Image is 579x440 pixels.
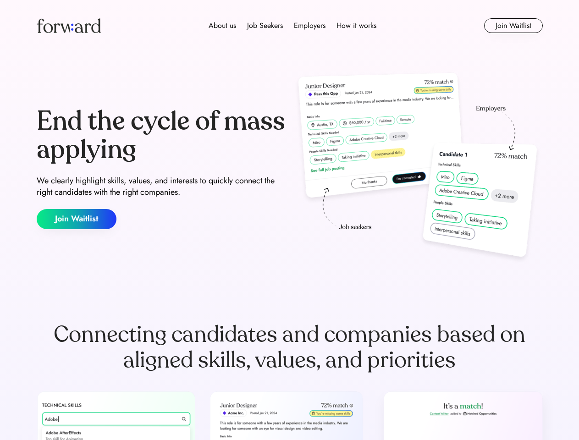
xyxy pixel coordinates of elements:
img: Forward logo [37,18,101,33]
div: How it works [336,20,376,31]
div: Employers [294,20,325,31]
button: Join Waitlist [484,18,543,33]
div: Job Seekers [247,20,283,31]
div: Connecting candidates and companies based on aligned skills, values, and priorities [37,322,543,373]
img: hero-image.png [293,70,543,267]
div: About us [209,20,236,31]
div: We clearly highlight skills, values, and interests to quickly connect the right candidates with t... [37,175,286,198]
button: Join Waitlist [37,209,116,229]
div: End the cycle of mass applying [37,107,286,164]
